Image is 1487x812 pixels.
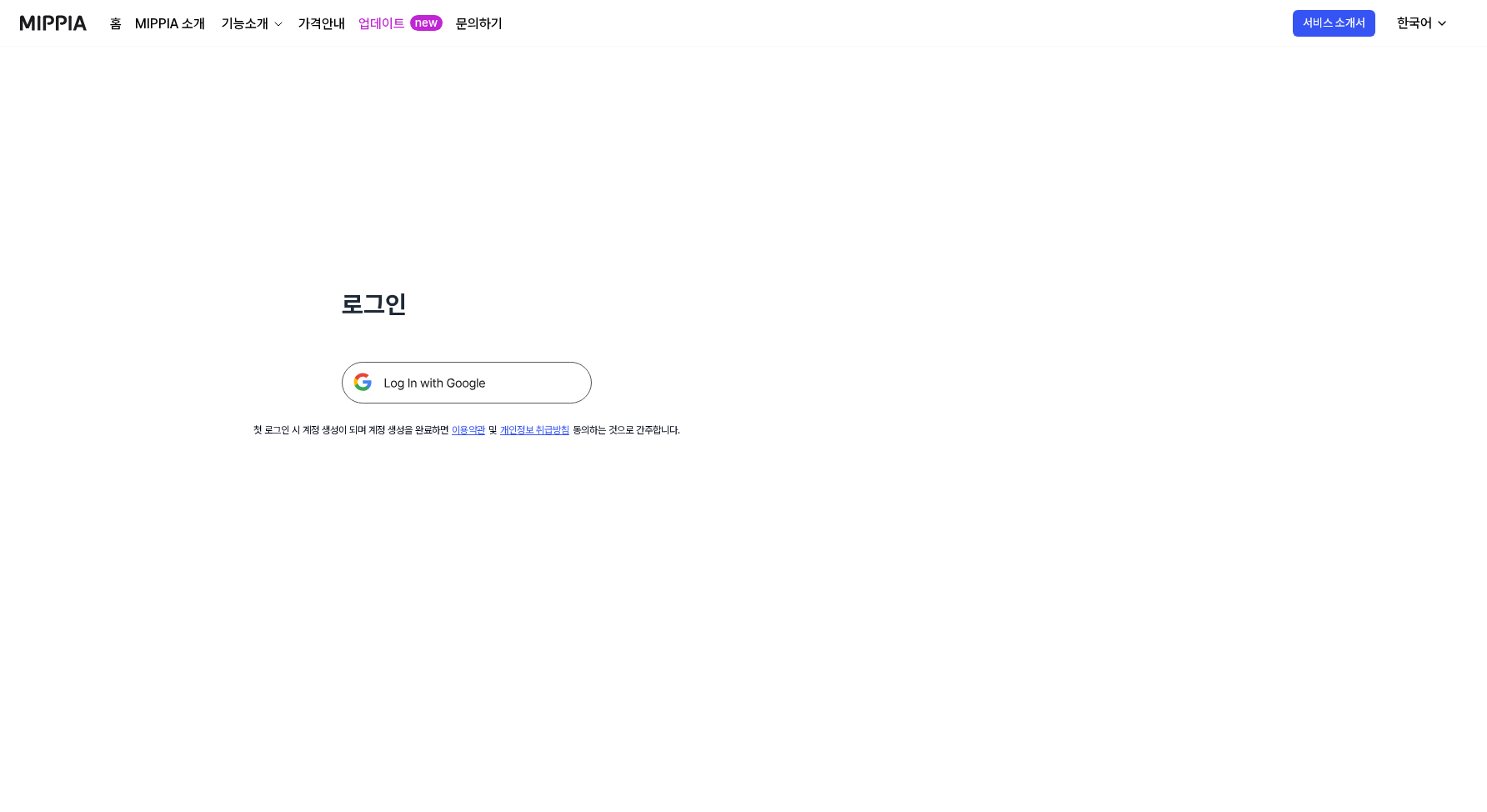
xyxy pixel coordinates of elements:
a: 문의하기 [456,14,503,34]
a: 이용약관 [452,424,485,436]
a: 업데이트 [358,14,405,34]
div: 기능소개 [218,14,272,34]
a: 개인정보 취급방침 [500,424,569,436]
button: 기능소개 [218,14,285,34]
div: 한국어 [1394,13,1435,33]
h1: 로그인 [342,287,592,322]
a: MIPPIA 소개 [135,14,205,34]
div: 첫 로그인 시 계정 생성이 되며 계정 생성을 완료하면 및 동의하는 것으로 간주합니다. [253,424,680,438]
img: 구글 로그인 버튼 [342,362,592,403]
a: 홈 [110,14,122,34]
a: 가격안내 [298,14,345,34]
button: 서비스 소개서 [1293,10,1375,37]
div: new [410,15,443,32]
button: 한국어 [1384,7,1459,40]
